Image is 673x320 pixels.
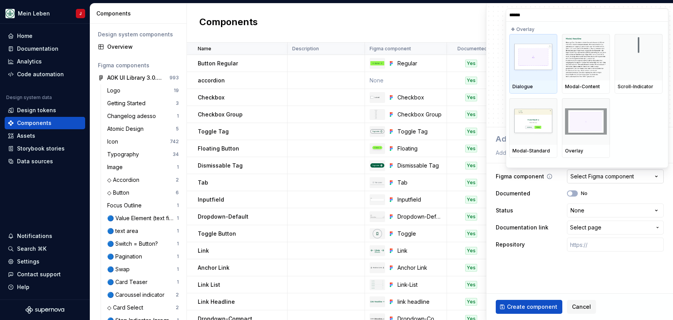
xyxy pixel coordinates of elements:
[565,84,607,90] div: Modal-Content
[512,148,554,154] div: Modal-Standard
[512,84,554,90] div: Dialogue
[618,84,659,90] div: Scroll-Indicator
[509,163,663,175] div: ❖ Localisation Dialogue
[565,148,607,154] div: Overlay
